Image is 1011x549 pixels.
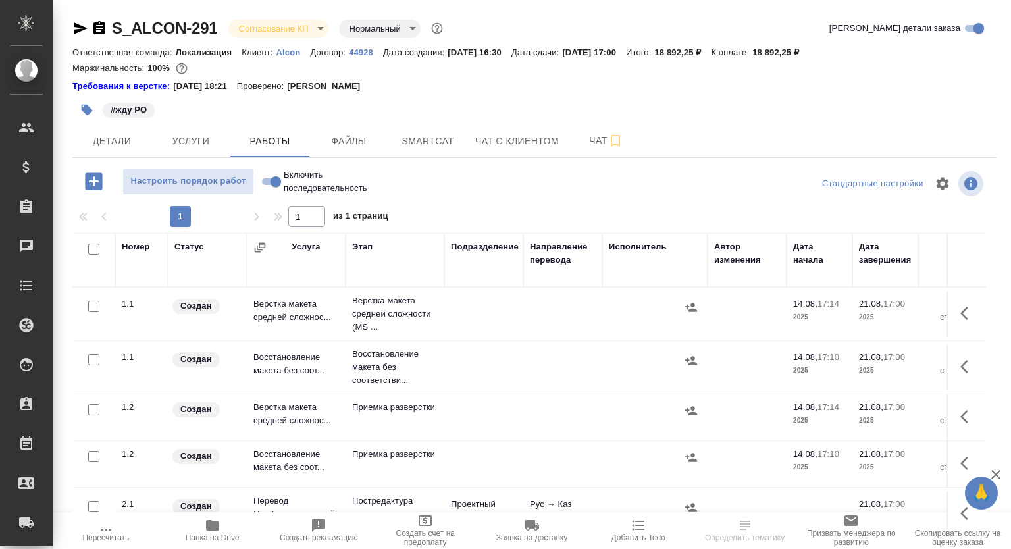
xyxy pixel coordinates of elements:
button: Скопировать ссылку для ЯМессенджера [72,20,88,36]
button: Назначить [681,298,701,317]
p: 2025 [859,311,912,324]
p: 17:10 [817,449,839,459]
p: 17:00 [883,402,905,412]
button: Скопировать ссылку [91,20,107,36]
div: 2.1 [122,498,161,511]
p: 2025 [859,511,912,524]
button: Создать счет на предоплату [372,512,479,549]
a: Требования к верстке: [72,80,173,93]
p: страница [925,414,977,427]
p: Создан [180,450,212,463]
p: 2025 [793,364,846,377]
span: Призвать менеджера по развитию [806,529,896,547]
div: Подразделение [451,240,519,253]
p: Восстановление макета без соответстви... [352,348,438,387]
p: Приемка разверстки [352,448,438,461]
button: Согласование КП [235,23,313,34]
span: Файлы [317,133,380,149]
td: Рус → Каз [523,491,602,537]
p: Создан [180,353,212,366]
button: Призвать менеджера по развитию [798,512,904,549]
div: Услуга [292,240,320,253]
div: Этап [352,240,373,253]
button: Назначить [681,401,701,421]
button: Добавить работу [76,168,112,195]
div: 1.1 [122,351,161,364]
p: 17:14 [817,402,839,412]
td: Верстка макета средней сложнос... [247,291,346,337]
div: 1.2 [122,401,161,414]
p: Alcon [276,47,311,57]
p: Ответственная команда: [72,47,176,57]
p: 17:00 [883,352,905,362]
a: 44928 [349,46,383,57]
div: Заказ еще не согласован с клиентом, искать исполнителей рано [171,401,240,419]
span: Скопировать ссылку на оценку заказа [912,529,1003,547]
p: 2025 [859,414,912,427]
span: [PERSON_NAME] детали заказа [829,22,960,35]
div: Статус [174,240,204,253]
button: Добавить тэг [72,95,101,124]
button: Доп статусы указывают на важность/срочность заказа [428,20,446,37]
p: 2025 [793,414,846,427]
p: 14.08, [793,299,817,309]
span: Smartcat [396,133,459,149]
p: 18 892,25 ₽ [654,47,711,57]
p: 21.08, [859,499,883,509]
p: 17:00 [883,449,905,459]
p: 0 [925,448,977,461]
p: 17:14 [817,299,839,309]
button: Пересчитать [53,512,159,549]
p: Постредактура машинного перевода [352,494,438,534]
p: 0 [925,351,977,364]
p: Приемка разверстки [352,401,438,414]
span: Добавить Todo [611,533,665,542]
button: Сгруппировать [253,241,267,254]
span: Детали [80,133,143,149]
p: 18 892,25 ₽ [752,47,809,57]
span: Чат [575,132,638,149]
button: Здесь прячутся важные кнопки [952,298,984,329]
button: Папка на Drive [159,512,266,549]
div: Дата начала [793,240,846,267]
p: 21.08, [859,402,883,412]
span: Чат с клиентом [475,133,559,149]
span: 🙏 [970,479,993,507]
span: из 1 страниц [333,208,388,227]
button: Здесь прячутся важные кнопки [952,351,984,382]
p: Верстка макета средней сложности (MS ... [352,294,438,334]
p: [PERSON_NAME] [287,80,370,93]
div: Заказ еще не согласован с клиентом, искать исполнителей рано [171,498,240,515]
p: Маржинальность: [72,63,147,73]
div: 1.1 [122,298,161,311]
button: Создать рекламацию [266,512,373,549]
p: 2025 [859,461,912,474]
p: К оплате: [711,47,752,57]
p: 100% [147,63,173,73]
p: Дата создания: [383,47,448,57]
span: Услуги [159,133,222,149]
div: Согласование КП [339,20,421,38]
div: Дата завершения [859,240,912,267]
a: Alcon [276,46,311,57]
button: Здесь прячутся важные кнопки [952,401,984,432]
p: Создан [180,403,212,416]
div: Автор изменения [714,240,780,267]
p: 17:00 [883,499,905,509]
p: Проверено: [237,80,288,93]
p: 21.08, [859,299,883,309]
button: Настроить порядок работ [122,168,254,195]
span: Папка на Drive [186,533,240,542]
span: жду PO [101,103,156,115]
p: 2025 [793,311,846,324]
span: Создать счет на предоплату [380,529,471,547]
div: Заказ еще не согласован с клиентом, искать исполнителей рано [171,448,240,465]
p: 17:00 [883,299,905,309]
span: Посмотреть информацию [958,171,986,196]
button: Добавить Todo [585,512,692,549]
td: Восстановление макета без соот... [247,344,346,390]
div: split button [819,174,927,194]
span: Настроить таблицу [927,168,958,199]
span: Создать рекламацию [280,533,358,542]
div: Общий объем [925,240,977,267]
